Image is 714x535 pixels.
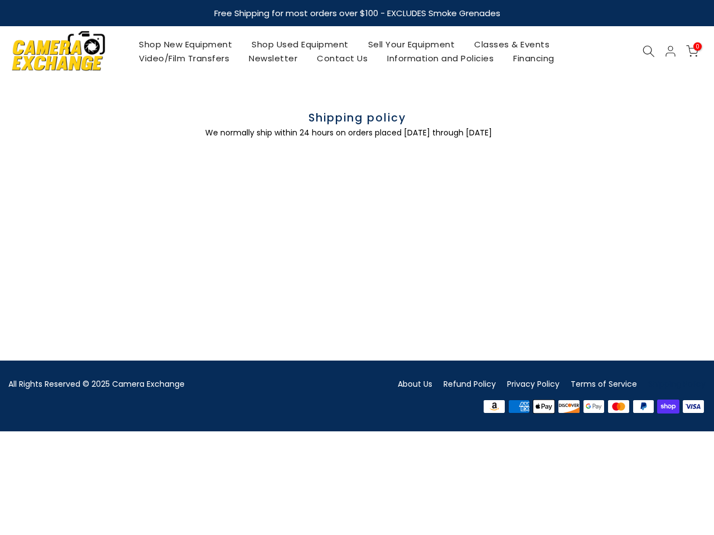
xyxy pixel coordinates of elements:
[631,398,656,415] img: paypal
[532,398,557,415] img: apple pay
[214,7,500,19] strong: Free Shipping for most orders over $100 - EXCLUDES Smoke Grenades
[681,398,706,415] img: visa
[506,398,532,415] img: american express
[8,377,349,391] div: All Rights Reserved © 2025 Camera Exchange
[656,398,681,415] img: shopify pay
[358,37,465,51] a: Sell Your Equipment
[443,378,496,390] a: Refund Policy
[606,398,631,415] img: master
[557,398,582,415] img: discover
[507,378,559,390] a: Privacy Policy
[581,398,606,415] img: google pay
[129,51,239,65] a: Video/Film Transfers
[686,45,698,57] a: 0
[693,42,702,51] span: 0
[504,51,565,65] a: Financing
[378,51,504,65] a: Information and Policies
[482,398,507,415] img: amazon payments
[205,126,509,140] div: We normally ship within 24 hours on orders placed [DATE] through [DATE]
[242,37,359,51] a: Shop Used Equipment
[648,378,706,390] a: Shipping Policy
[239,51,307,65] a: Newsletter
[398,378,432,390] a: About Us
[307,51,378,65] a: Contact Us
[205,110,509,126] h1: Shipping policy
[465,37,559,51] a: Classes & Events
[129,37,242,51] a: Shop New Equipment
[571,378,637,390] a: Terms of Service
